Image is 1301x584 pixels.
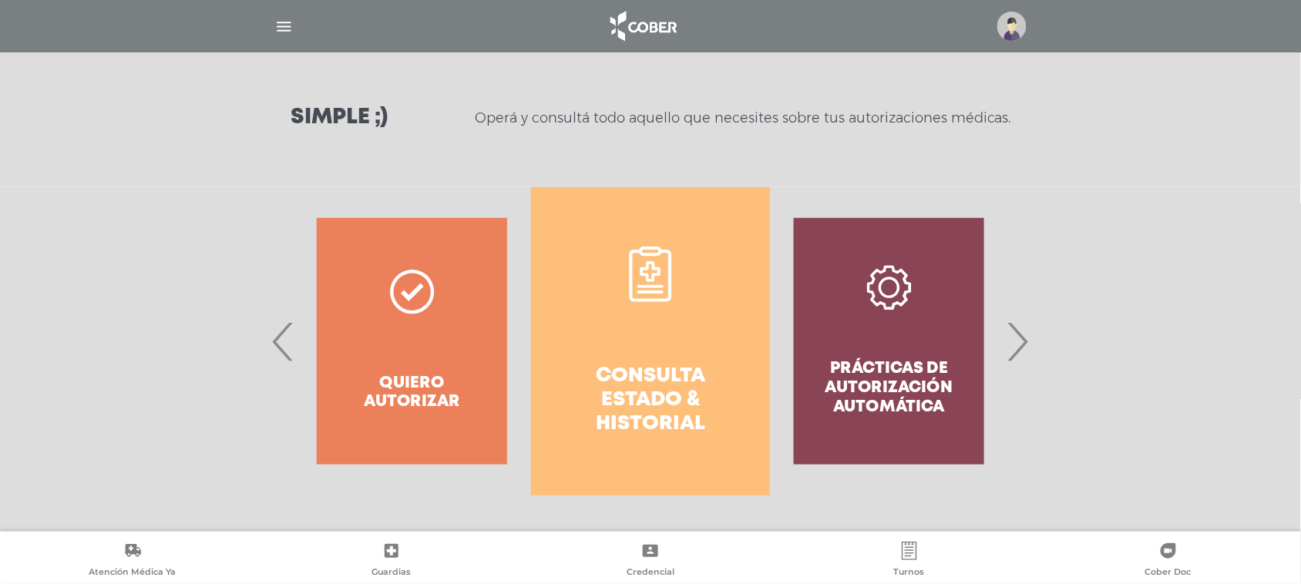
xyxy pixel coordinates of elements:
a: Turnos [780,542,1039,581]
h3: Simple ;) [291,107,388,129]
a: Guardias [262,542,521,581]
span: Turnos [894,566,925,580]
a: Cober Doc [1039,542,1298,581]
span: Previous [268,300,298,383]
h4: Consulta estado & historial [559,364,741,437]
span: Atención Médica Ya [89,566,176,580]
p: Operá y consultá todo aquello que necesites sobre tus autorizaciones médicas. [475,109,1010,127]
span: Credencial [627,566,674,580]
a: Atención Médica Ya [3,542,262,581]
a: Credencial [521,542,780,581]
a: Consulta estado & historial [531,187,769,495]
span: Guardias [372,566,412,580]
img: Cober_menu-lines-white.svg [274,17,294,36]
img: profile-placeholder.svg [997,12,1027,41]
span: Next [1003,300,1033,383]
span: Cober Doc [1145,566,1192,580]
img: logo_cober_home-white.png [602,8,683,45]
